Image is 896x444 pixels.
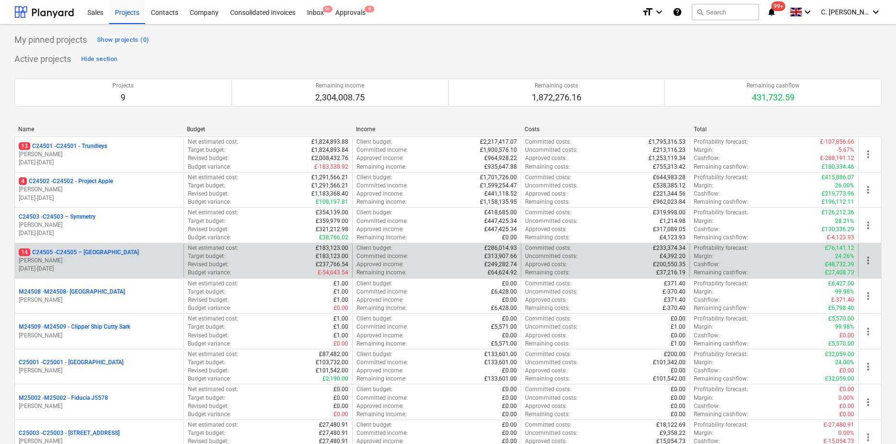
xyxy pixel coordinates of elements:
div: 14C24505 -C24505 – [GEOGRAPHIC_DATA][PERSON_NAME][DATE]-[DATE] [19,248,180,273]
p: Committed income : [356,252,408,260]
span: 13 [19,142,30,150]
p: C24505 - C24505 – [GEOGRAPHIC_DATA] [19,248,139,257]
p: £130,336.29 [822,225,854,234]
p: My pinned projects [14,34,87,46]
p: £286,014.93 [484,244,517,252]
p: £935,647.88 [484,163,517,171]
p: Remaining costs : [525,340,570,348]
p: Committed costs : [525,315,571,323]
span: 9+ [323,6,332,12]
p: 99.98% [835,323,854,331]
p: Client budget : [356,350,393,358]
p: Remaining cashflow : [694,269,748,277]
p: £5,571.00 [491,323,517,331]
p: [PERSON_NAME] [19,296,180,304]
p: £5,570.00 [828,340,854,348]
p: £1,701,726.00 [480,173,517,182]
p: £5,571.00 [491,340,517,348]
p: Client budget : [356,280,393,288]
p: Approved income : [356,260,404,269]
p: 28.21% [835,217,854,225]
p: Committed costs : [525,280,571,288]
p: Net estimated cost : [188,138,238,146]
i: Knowledge base [673,6,682,18]
p: £321,212.98 [316,225,348,234]
p: £48,732.39 [825,260,854,269]
i: keyboard_arrow_down [653,6,665,18]
p: £200.00 [664,350,686,358]
p: Committed income : [356,217,408,225]
p: Approved costs : [525,296,567,304]
p: £1.00 [333,332,348,340]
p: 1,872,276.16 [532,92,581,103]
p: Committed income : [356,358,408,367]
p: £371.40 [664,280,686,288]
p: C24501 - C24501 - Trundleys [19,142,107,150]
p: Client budget : [356,138,393,146]
p: Client budget : [356,209,393,217]
p: Committed costs : [525,209,571,217]
div: C24503 -C24503 – Symmetry[PERSON_NAME][DATE]-[DATE] [19,213,180,237]
i: keyboard_arrow_down [802,6,813,18]
p: £962,023.84 [653,198,686,206]
p: Client budget : [356,173,393,182]
i: format_size [642,6,653,18]
p: £103,732.00 [316,358,348,367]
p: £418,685.00 [484,209,517,217]
p: Client budget : [356,244,393,252]
p: £1,253,119.34 [649,154,686,162]
p: £126,212.36 [822,209,854,217]
p: C24503 - C24503 – Symmetry [19,213,96,221]
p: £1.00 [671,323,686,331]
p: £354,139.00 [316,209,348,217]
p: 9 [112,92,134,103]
p: Committed costs : [525,244,571,252]
p: Target budget : [188,217,225,225]
p: £38,766.02 [319,234,348,242]
p: Revised budget : [188,260,229,269]
p: £0.00 [839,367,854,375]
p: Remaining income : [356,340,406,348]
p: Client budget : [356,315,393,323]
span: 4 [19,177,27,185]
p: Net estimated cost : [188,315,238,323]
p: £32,059.00 [825,350,854,358]
p: 431,732.59 [747,92,799,103]
p: Budget variance : [188,163,231,171]
p: £1,291,566.21 [311,173,348,182]
p: [DATE] - [DATE] [19,229,180,237]
span: more_vert [862,361,874,372]
p: Committed income : [356,182,408,190]
p: Budget variance : [188,198,231,206]
p: [DATE] - [DATE] [19,159,180,167]
p: Net estimated cost : [188,244,238,252]
span: search [696,8,704,16]
div: M24508 -M24508- [GEOGRAPHIC_DATA][PERSON_NAME] [19,288,180,304]
p: Approved income : [356,296,404,304]
p: Profitability forecast : [694,280,748,288]
p: £237,766.54 [316,260,348,269]
p: [PERSON_NAME] [19,367,180,375]
p: £1,599,254.47 [480,182,517,190]
p: £233,374.34 [653,244,686,252]
p: £219,773.96 [822,190,854,198]
p: £447,425.34 [484,225,517,234]
p: Remaining cashflow : [694,198,748,206]
p: £133,601.00 [484,358,517,367]
span: 9 [365,6,374,12]
p: Remaining costs [532,82,581,90]
p: -5.67% [837,146,854,154]
p: Remaining income : [356,234,406,242]
p: 2,304,008.75 [315,92,365,103]
p: £1,900,576.10 [480,146,517,154]
p: Remaining costs : [525,163,570,171]
p: £-370.40 [663,304,686,312]
p: £5,570.00 [828,315,854,323]
p: Revised budget : [188,225,229,234]
p: £644,983.28 [653,173,686,182]
p: Net estimated cost : [188,209,238,217]
div: Costs [525,126,686,133]
p: £441,118.52 [484,190,517,198]
p: £4,123.93 [660,234,686,242]
div: Name [18,126,179,133]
